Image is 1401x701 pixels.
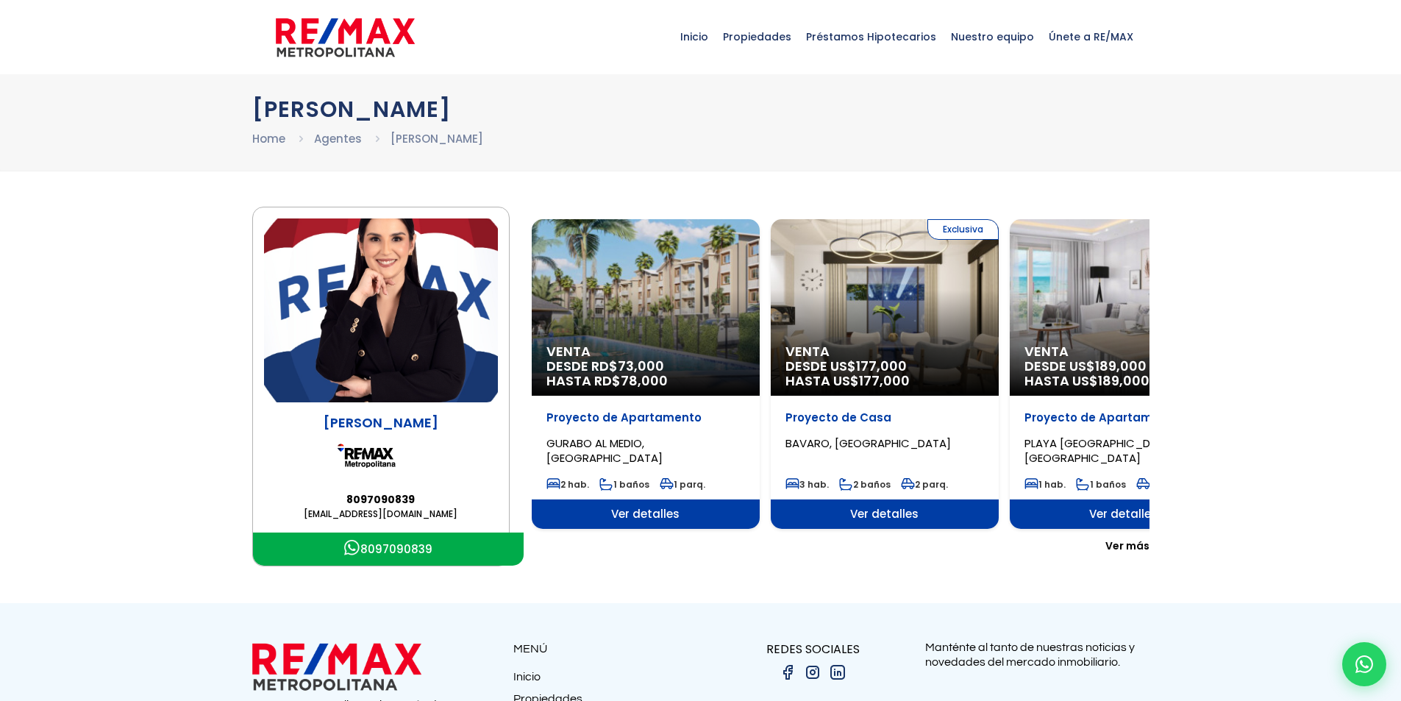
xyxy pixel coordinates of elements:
span: HASTA US$ [1024,374,1223,388]
span: DESDE US$ [785,359,984,388]
img: remax metropolitana logo [252,640,421,694]
span: 78,000 [621,371,668,390]
span: Ver detalles [532,499,760,529]
a: Agentes [314,131,362,146]
span: Propiedades [716,15,799,59]
a: Venta DESDE RD$73,000 HASTA RD$78,000 Proyecto de Apartamento GURABO AL MEDIO, [GEOGRAPHIC_DATA] ... [532,219,760,529]
a: Venta DESDE US$189,000 HASTA US$189,000 Proyecto de Apartamento PLAYA [GEOGRAPHIC_DATA], [GEOGRAP... [1010,219,1238,529]
img: Icono Whatsapp [344,540,360,556]
p: Proyecto de Casa [785,410,984,425]
p: [PERSON_NAME] [264,413,498,432]
span: 1 baños [1076,478,1126,491]
span: 189,000 [1098,371,1149,390]
a: Home [252,131,285,146]
img: linkedin.png [829,663,846,681]
div: 2 / 16 [771,219,999,529]
span: Venta [546,344,745,359]
span: 2 parq. [901,478,948,491]
span: Nuestro equipo [944,15,1041,59]
p: Proyecto de Apartamento [546,410,745,425]
span: DESDE RD$ [546,359,745,388]
span: Venta [1024,344,1223,359]
span: Venta [785,344,984,359]
span: 177,000 [859,371,910,390]
p: REDES SOCIALES [701,640,925,658]
span: Exclusiva [927,219,999,240]
span: 177,000 [856,357,907,375]
span: 1 parq. [660,478,705,491]
span: GURABO AL MEDIO, [GEOGRAPHIC_DATA] [546,435,663,466]
span: 1 hab. [1024,478,1066,491]
span: 73,000 [618,357,664,375]
span: 1 parq. [1136,478,1182,491]
div: 1 / 16 [532,219,760,529]
p: Manténte al tanto de nuestras noticias y novedades del mercado inmobiliario. [925,640,1149,669]
span: 1 baños [599,478,649,491]
p: Proyecto de Apartamento [1024,410,1223,425]
img: Remax Metropolitana [337,432,425,480]
span: DESDE US$ [1024,359,1223,388]
span: Ver detalles [1010,499,1238,529]
span: HASTA US$ [785,374,984,388]
span: Inicio [673,15,716,59]
img: facebook.png [779,663,796,681]
h1: [PERSON_NAME] [252,96,1149,122]
span: PLAYA [GEOGRAPHIC_DATA], [GEOGRAPHIC_DATA] [1024,435,1178,466]
li: [PERSON_NAME] [391,129,483,148]
span: 3 hab. [785,478,829,491]
a: 8097090839 [264,492,498,507]
span: Ver detalles [771,499,999,529]
a: Exclusiva Venta DESDE US$177,000 HASTA US$177,000 Proyecto de Casa BAVARO, [GEOGRAPHIC_DATA] 3 ha... [771,219,999,529]
a: Inicio [513,669,701,691]
img: remax-metropolitana-logo [276,15,415,60]
span: 2 baños [839,478,891,491]
a: Icono Whatsapp8097090839 [253,533,524,566]
span: Préstamos Hipotecarios [799,15,944,59]
a: [EMAIL_ADDRESS][DOMAIN_NAME] [264,507,498,522]
span: HASTA RD$ [546,374,745,388]
img: instagram.png [804,663,821,681]
span: Ver más [1105,538,1149,553]
span: BAVARO, [GEOGRAPHIC_DATA] [785,435,951,451]
img: Yolanda Valerio [264,218,498,402]
p: MENÚ [513,640,701,658]
span: 2 hab. [546,478,589,491]
div: 3 / 16 [1010,219,1238,529]
span: 189,000 [1095,357,1147,375]
span: Únete a RE/MAX [1041,15,1141,59]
